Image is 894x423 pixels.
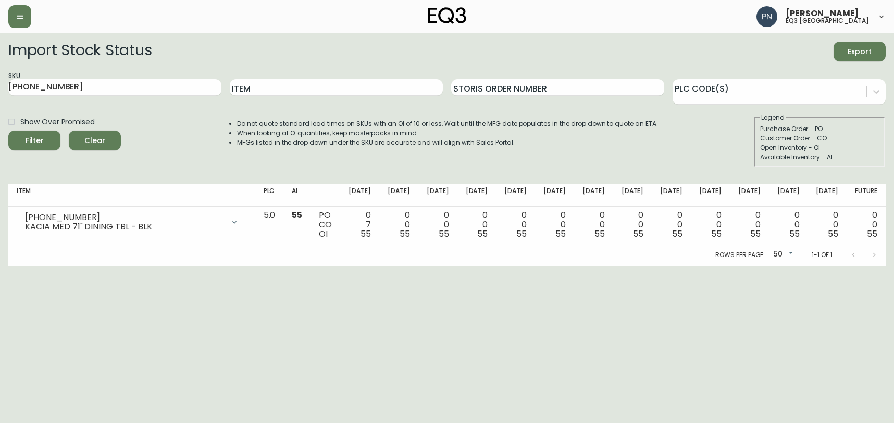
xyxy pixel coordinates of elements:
p: Rows per page: [715,250,765,260]
span: 55 [711,228,722,240]
div: 0 0 [466,211,488,239]
span: 55 [672,228,682,240]
th: AI [283,184,311,207]
th: [DATE] [379,184,418,207]
span: Export [842,45,877,58]
th: [DATE] [769,184,808,207]
th: Item [8,184,255,207]
span: 55 [361,228,371,240]
span: 55 [400,228,410,240]
div: 0 0 [427,211,449,239]
th: [DATE] [457,184,496,207]
span: 55 [789,228,800,240]
div: 0 0 [582,211,605,239]
th: [DATE] [418,184,457,207]
h5: eq3 [GEOGRAPHIC_DATA] [786,18,869,24]
div: PO CO [319,211,332,239]
div: Available Inventory - AI [760,152,879,162]
th: [DATE] [535,184,574,207]
div: 50 [769,246,795,263]
th: [DATE] [340,184,379,207]
span: 55 [555,228,566,240]
div: 0 0 [660,211,682,239]
div: 0 0 [777,211,800,239]
button: Export [834,42,886,61]
div: 0 7 [349,211,371,239]
span: [PERSON_NAME] [786,9,859,18]
div: 0 0 [816,211,838,239]
span: 55 [867,228,877,240]
span: OI [319,228,328,240]
span: 55 [594,228,605,240]
span: 55 [439,228,449,240]
div: Open Inventory - OI [760,143,879,152]
li: Do not quote standard lead times on SKUs with an OI of 10 or less. Wait until the MFG date popula... [237,119,658,129]
div: Filter [26,134,44,147]
span: 55 [477,228,488,240]
li: MFGs listed in the drop down under the SKU are accurate and will align with Sales Portal. [237,138,658,147]
th: [DATE] [496,184,535,207]
div: 0 0 [504,211,527,239]
span: 55 [750,228,761,240]
div: [PHONE_NUMBER]KACIA MED 71" DINING TBL - BLK [17,211,247,234]
button: Clear [69,131,121,150]
legend: Legend [760,113,786,122]
li: When looking at OI quantities, keep masterpacks in mind. [237,129,658,138]
div: Customer Order - CO [760,134,879,143]
th: PLC [255,184,284,207]
div: Purchase Order - PO [760,124,879,134]
td: 5.0 [255,207,284,243]
p: 1-1 of 1 [812,250,833,260]
button: Filter [8,131,60,150]
th: [DATE] [652,184,691,207]
span: 55 [633,228,643,240]
th: [DATE] [730,184,769,207]
div: 0 0 [699,211,722,239]
th: [DATE] [613,184,652,207]
span: Clear [77,134,113,147]
span: 55 [828,228,838,240]
div: 0 0 [855,211,877,239]
th: Future [847,184,886,207]
h2: Import Stock Status [8,42,152,61]
div: [PHONE_NUMBER] [25,213,224,222]
div: 0 0 [543,211,566,239]
span: Show Over Promised [20,117,95,127]
th: [DATE] [808,184,847,207]
img: logo [428,7,466,24]
div: KACIA MED 71" DINING TBL - BLK [25,222,224,232]
div: 0 0 [388,211,410,239]
th: [DATE] [574,184,613,207]
div: 0 0 [738,211,761,239]
span: 55 [292,209,302,221]
div: 0 0 [622,211,644,239]
th: [DATE] [691,184,730,207]
span: 55 [516,228,527,240]
img: 496f1288aca128e282dab2021d4f4334 [756,6,777,27]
